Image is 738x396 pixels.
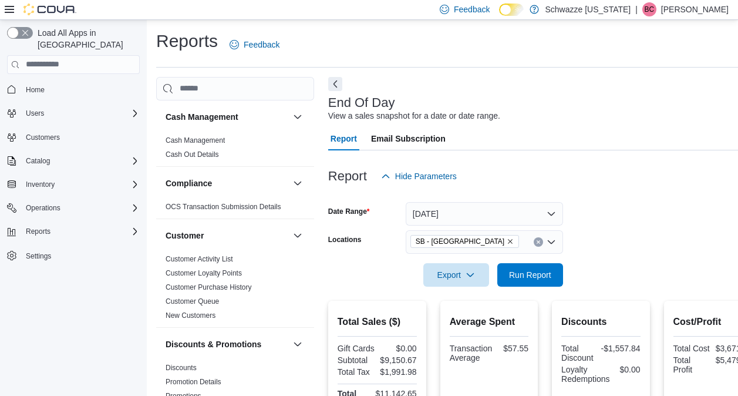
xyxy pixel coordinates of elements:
h3: End Of Day [328,96,395,110]
div: View a sales snapshot for a date or date range. [328,110,500,122]
button: Hide Parameters [376,165,461,188]
span: Customer Activity List [166,254,233,264]
button: Remove SB - Glendale from selection in this group [507,238,514,245]
h1: Reports [156,29,218,53]
button: Discounts & Promotions [291,337,305,351]
span: Customers [26,133,60,142]
button: Settings [2,247,144,264]
input: Dark Mode [499,4,524,16]
span: Export [430,263,482,287]
label: Date Range [328,207,370,216]
div: Brennan Croy [642,2,656,16]
button: Customers [2,129,144,146]
span: Email Subscription [371,127,446,150]
a: Customer Activity List [166,255,233,263]
div: Gift Cards [338,344,375,353]
button: Reports [21,224,55,239]
button: Next [328,77,342,91]
span: Customers [21,130,140,145]
span: Reports [26,227,50,236]
a: Cash Management [166,136,225,145]
div: $57.55 [497,344,528,353]
a: Cash Out Details [166,150,219,159]
span: Feedback [454,4,490,15]
span: Cash Out Details [166,150,219,159]
a: Home [21,83,49,97]
button: Catalog [2,153,144,169]
span: Home [26,85,45,95]
h3: Customer [166,230,204,241]
button: [DATE] [406,202,563,226]
a: Feedback [225,33,284,56]
a: OCS Transaction Submission Details [166,203,281,211]
span: Customer Queue [166,297,219,306]
span: Catalog [26,156,50,166]
span: Run Report [509,269,551,281]
button: Inventory [21,177,59,192]
span: Inventory [26,180,55,189]
button: Clear input [534,237,543,247]
button: Customer [166,230,288,241]
button: Export [423,263,489,287]
span: Report [331,127,357,150]
div: Total Tax [338,367,375,377]
div: Cash Management [156,133,314,166]
div: -$1,557.84 [601,344,641,353]
h3: Report [328,169,367,183]
div: Subtotal [338,355,375,365]
span: Load All Apps in [GEOGRAPHIC_DATA] [33,27,140,51]
div: $0.00 [615,365,641,374]
img: Cova [23,4,76,15]
span: Customer Loyalty Points [166,269,242,278]
a: Customers [21,130,65,145]
div: Transaction Average [450,344,493,363]
h3: Compliance [166,177,212,189]
span: Feedback [244,39,279,51]
div: Customer [156,252,314,327]
span: Operations [21,201,140,215]
div: Loyalty Redemptions [561,365,610,384]
span: Reports [21,224,140,239]
div: $9,150.67 [379,355,416,365]
div: $1,991.98 [379,367,416,377]
a: Settings [21,249,56,263]
span: Discounts [166,363,197,372]
button: Open list of options [547,237,556,247]
span: SB - Glendale [410,235,519,248]
span: Promotion Details [166,377,221,387]
span: Users [26,109,44,118]
a: Discounts [166,364,197,372]
button: Reports [2,223,144,240]
span: Customer Purchase History [166,283,252,292]
button: Cash Management [291,110,305,124]
h2: Discounts [561,315,640,329]
span: Inventory [21,177,140,192]
button: Compliance [166,177,288,189]
h2: Average Spent [450,315,528,329]
div: Total Cost [673,344,710,353]
button: Customer [291,229,305,243]
a: Customer Loyalty Points [166,269,242,277]
button: Users [2,105,144,122]
div: Total Discount [561,344,596,363]
button: Home [2,81,144,98]
span: Cash Management [166,136,225,145]
h3: Cash Management [166,111,238,123]
button: Cash Management [166,111,288,123]
span: SB - [GEOGRAPHIC_DATA] [416,236,504,247]
button: Operations [2,200,144,216]
button: Run Report [497,263,563,287]
div: $0.00 [379,344,416,353]
a: Customer Queue [166,297,219,306]
h3: Discounts & Promotions [166,338,261,350]
button: Discounts & Promotions [166,338,288,350]
span: Settings [21,248,140,263]
div: Compliance [156,200,314,219]
span: Operations [26,203,60,213]
p: Schwazze [US_STATE] [545,2,631,16]
h2: Total Sales ($) [338,315,417,329]
span: Home [21,82,140,97]
nav: Complex example [7,76,140,295]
